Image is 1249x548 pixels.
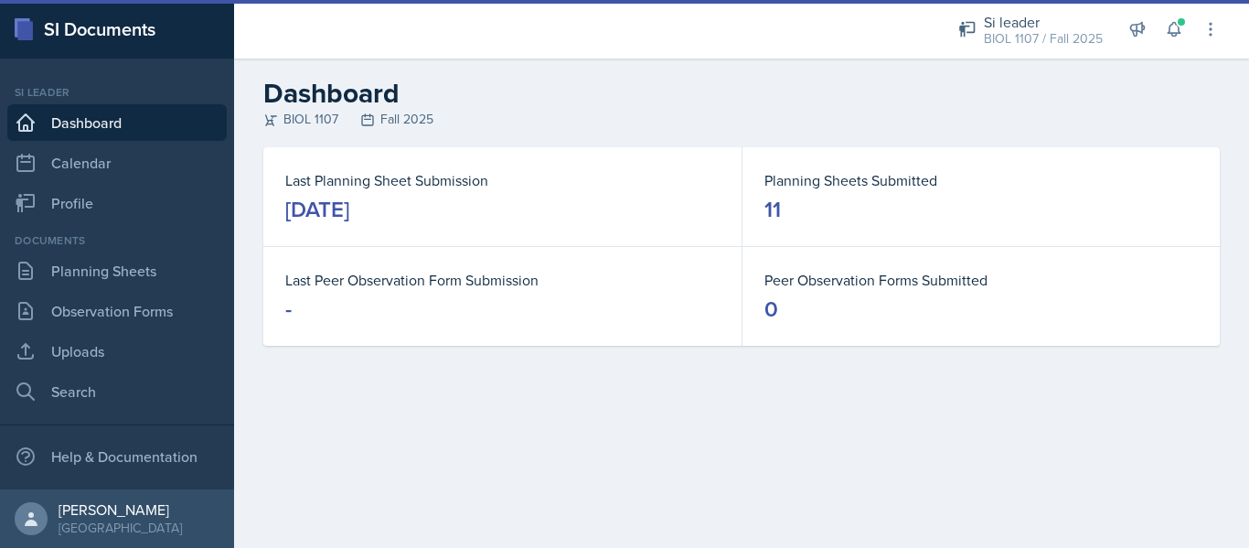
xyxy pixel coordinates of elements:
[764,295,778,324] div: 0
[285,269,720,291] dt: Last Peer Observation Form Submission
[7,145,227,181] a: Calendar
[764,195,781,224] div: 11
[764,169,1198,191] dt: Planning Sheets Submitted
[285,195,349,224] div: [DATE]
[263,110,1220,129] div: BIOL 1107 Fall 2025
[984,29,1103,48] div: BIOL 1107 / Fall 2025
[7,253,227,289] a: Planning Sheets
[59,519,182,537] div: [GEOGRAPHIC_DATA]
[7,185,227,221] a: Profile
[59,500,182,519] div: [PERSON_NAME]
[7,232,227,249] div: Documents
[7,438,227,475] div: Help & Documentation
[7,373,227,410] a: Search
[764,269,1198,291] dt: Peer Observation Forms Submitted
[263,77,1220,110] h2: Dashboard
[285,169,720,191] dt: Last Planning Sheet Submission
[7,293,227,329] a: Observation Forms
[7,333,227,370] a: Uploads
[285,295,292,324] div: -
[984,11,1103,33] div: Si leader
[7,84,227,101] div: Si leader
[7,104,227,141] a: Dashboard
